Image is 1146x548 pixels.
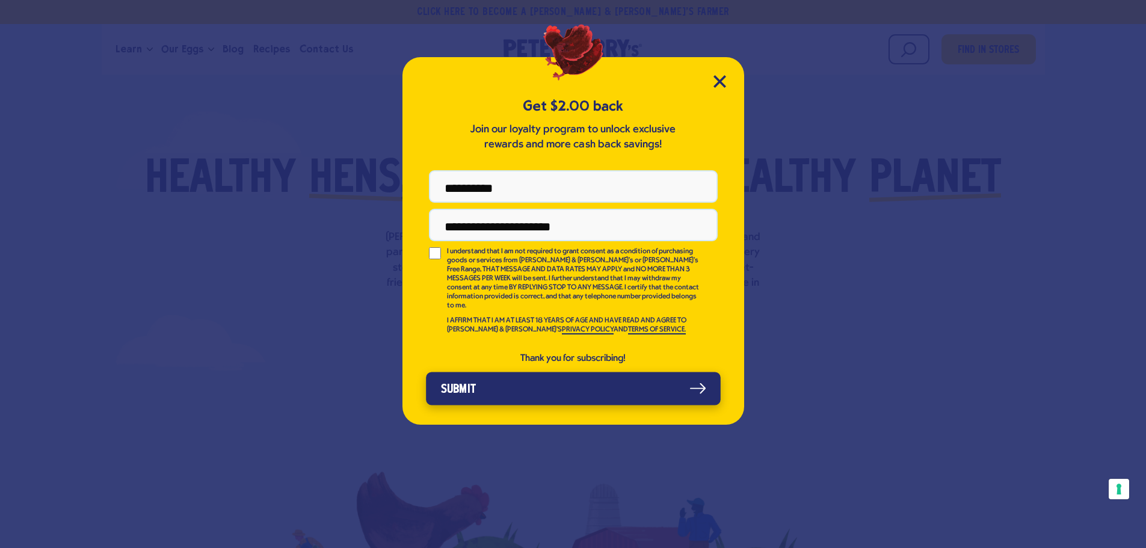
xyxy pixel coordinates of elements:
button: Submit [426,372,721,405]
button: Close Modal [713,75,726,88]
h5: Get $2.00 back [429,96,718,116]
a: PRIVACY POLICY [562,326,614,334]
a: TERMS OF SERVICE. [628,326,686,334]
p: I AFFIRM THAT I AM AT LEAST 18 YEARS OF AGE AND HAVE READ AND AGREE TO [PERSON_NAME] & [PERSON_NA... [447,316,701,334]
p: I understand that I am not required to grant consent as a condition of purchasing goods or servic... [447,247,701,310]
input: I understand that I am not required to grant consent as a condition of purchasing goods or servic... [429,247,441,259]
p: Join our loyalty program to unlock exclusive rewards and more cash back savings! [468,122,679,152]
div: Thank you for subscribing! [429,353,718,365]
button: Your consent preferences for tracking technologies [1109,479,1129,499]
